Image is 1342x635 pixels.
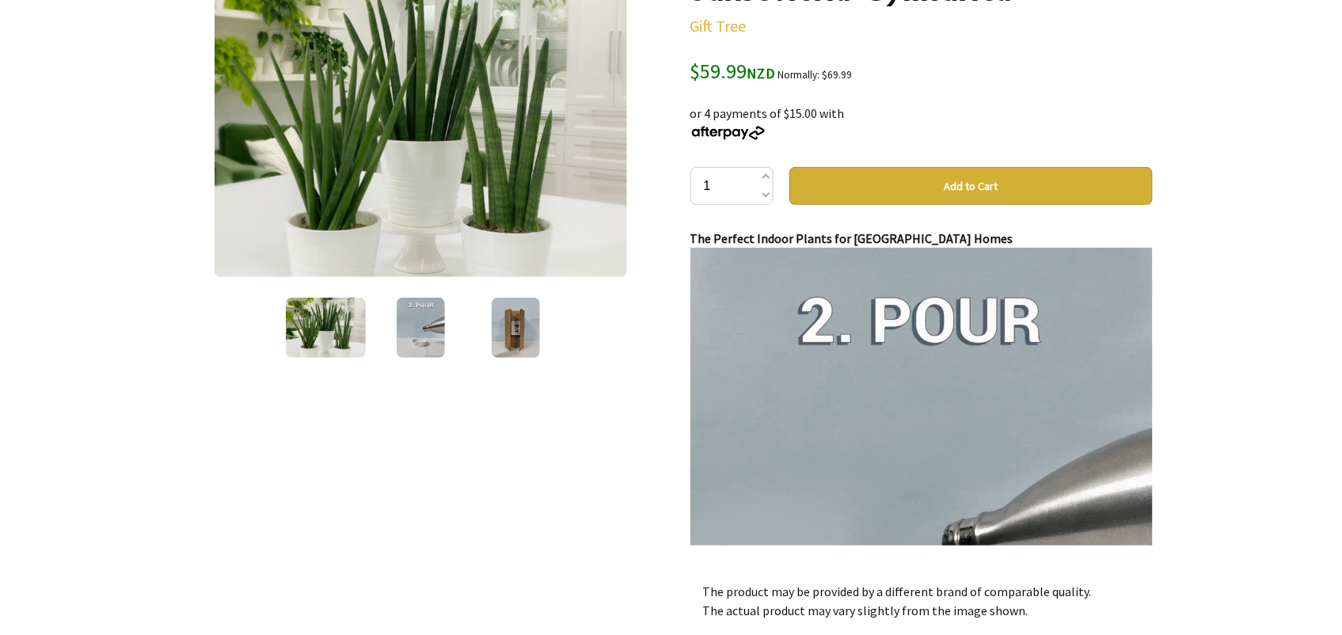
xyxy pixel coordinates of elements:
img: Sansevieria Cylindrica [286,298,366,358]
div: or 4 payments of $15.00 with [690,85,1153,142]
a: Gift Tree [690,16,747,36]
button: Add to Cart [789,167,1153,205]
img: Sansevieria Cylindrica [397,298,445,358]
img: Sansevieria Cylindrica [492,298,540,358]
p: The product may be provided by a different brand of comparable quality. The actual product may va... [703,582,1140,620]
span: $59.99 [690,58,776,84]
small: Normally: $69.99 [778,68,853,82]
img: Afterpay [690,126,766,140]
strong: The Perfect Indoor Plants for [GEOGRAPHIC_DATA] Homes [690,230,1013,246]
span: NZD [747,64,776,82]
